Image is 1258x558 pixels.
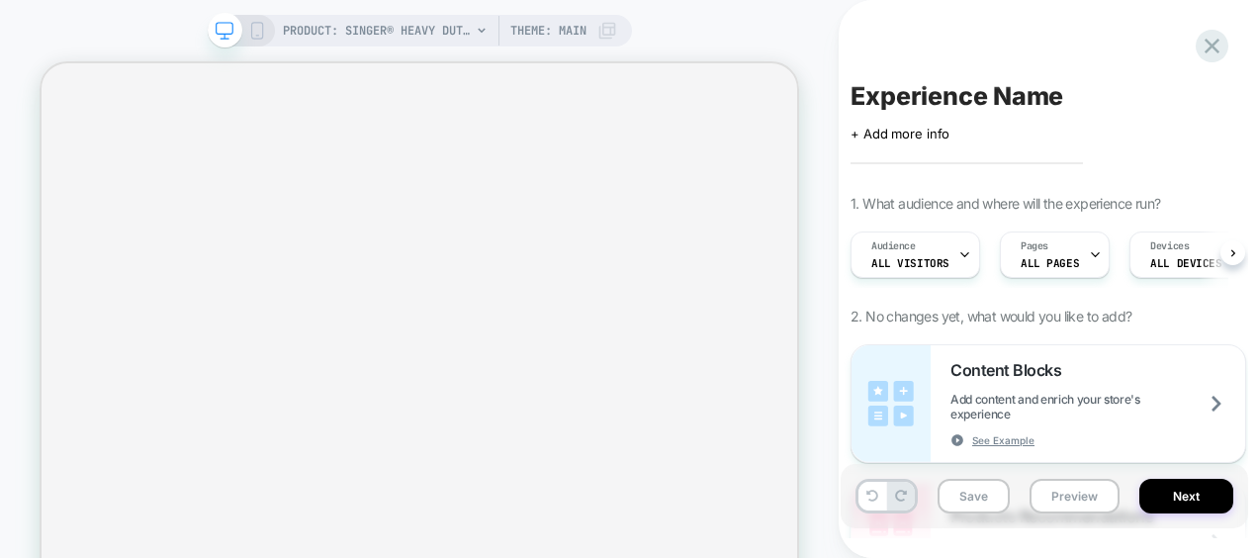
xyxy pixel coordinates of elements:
span: Theme: MAIN [510,15,586,46]
span: ALL PAGES [1021,256,1079,270]
span: PRODUCT: SINGER® Heavy Duty 4452 Sewing Machine [283,15,471,46]
span: 2. No changes yet, what would you like to add? [851,308,1131,325]
span: Experience Name [851,81,1063,111]
span: + Add more info [851,126,949,141]
span: Add content and enrich your store's experience [950,392,1245,421]
span: See Example [972,433,1034,447]
span: Devices [1150,239,1189,253]
span: ALL DEVICES [1150,256,1221,270]
button: Next [1139,479,1233,513]
button: Preview [1030,479,1120,513]
span: Pages [1021,239,1048,253]
button: Save [938,479,1010,513]
span: Content Blocks [950,360,1071,380]
span: All Visitors [871,256,949,270]
span: 1. What audience and where will the experience run? [851,195,1160,212]
span: Audience [871,239,916,253]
